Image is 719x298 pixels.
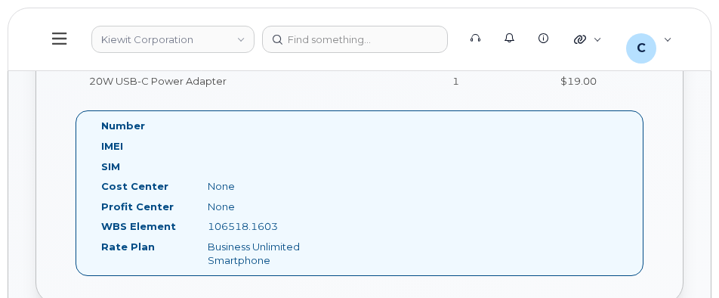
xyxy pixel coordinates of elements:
div: 106518.1603 [196,219,346,234]
div: Business Unlimited Smartphone [196,240,346,268]
div: None [196,179,346,194]
a: Kiewit Corporation [91,26,255,53]
div: None [196,200,346,214]
label: Number [101,119,145,133]
td: $19.00 [547,64,643,98]
label: Rate Plan [101,240,155,254]
div: Quicklinks [563,24,613,54]
label: Cost Center [101,179,168,194]
td: 20W USB-C Power Adapter [76,64,439,98]
div: Crystal.Brisbin [616,24,683,54]
iframe: Messenger Launcher [653,232,708,287]
td: 1 [439,64,547,98]
input: Find something... [262,26,448,53]
label: IMEI [101,139,123,154]
span: C [637,39,646,57]
label: WBS Element [101,219,176,234]
label: Profit Center [101,200,174,214]
label: SIM [101,160,120,174]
